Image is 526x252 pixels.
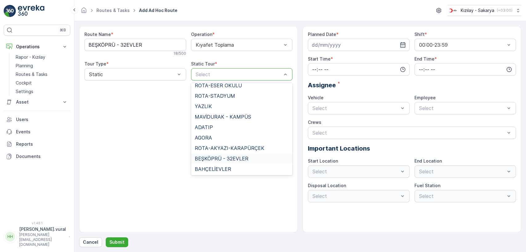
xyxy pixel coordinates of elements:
label: End Location [414,158,442,163]
label: Employee [414,95,436,100]
span: ROTA-AKYAZI-KARAPÜRÇEK [195,145,264,151]
p: Settings [16,89,33,95]
a: Cockpit [13,79,70,87]
label: End Time [414,56,434,61]
p: Cancel [83,239,98,245]
span: ROTA-STADYUM [195,93,235,99]
img: logo [4,5,16,17]
a: Settings [13,87,70,96]
button: Asset [4,96,70,108]
span: BAHÇELİEVLER [195,166,231,172]
label: Operation [191,32,212,37]
p: Operations [16,44,58,50]
div: HH [5,232,15,242]
button: Cancel [79,237,102,247]
a: Events [4,126,70,138]
span: ADATIP [195,124,213,130]
input: dd/mm/yyyy [308,39,410,51]
label: Tour Type [84,61,106,66]
p: Rapor - Kızılay [16,54,45,60]
button: HH[PERSON_NAME].vural[PERSON_NAME][EMAIL_ADDRESS][DOMAIN_NAME] [4,226,70,247]
span: YAZLIK [195,104,212,109]
p: ( +03:00 ) [497,8,512,13]
a: Reports [4,138,70,150]
a: Users [4,113,70,126]
p: ⌘B [60,28,66,33]
label: Disposal Location [308,183,346,188]
p: Kızılay - Sakarya [461,7,494,14]
span: ROTA-ESER OKULU [195,83,242,88]
span: v 1.48.1 [4,221,70,225]
span: AGORA [195,135,212,140]
label: Static Tour [191,61,215,66]
button: Submit [106,237,128,247]
img: k%C4%B1z%C4%B1lay_DTAvauz.png [447,7,458,14]
button: Operations [4,41,70,53]
p: Select [312,129,505,136]
p: Documents [16,153,68,159]
span: MAVİDURAK - KAMPÜS [195,114,251,120]
p: Important Locations [308,144,516,153]
p: Select [419,104,505,112]
a: Homepage [80,9,87,14]
a: Planning [13,61,70,70]
a: Rapor - Kızılay [13,53,70,61]
p: Submit [109,239,124,245]
p: Asset [16,99,58,105]
a: Routes & Tasks [96,8,130,13]
span: BEŞKÖPRÜ - 32EVLER [195,156,248,161]
a: Routes & Tasks [13,70,70,79]
p: Users [16,116,68,123]
label: Route Name [84,32,111,37]
label: Planned Date [308,32,336,37]
p: Planning [16,63,33,69]
span: Add Ad Hoc Route [138,7,179,14]
p: [PERSON_NAME][EMAIL_ADDRESS][DOMAIN_NAME] [19,232,66,247]
p: Select [312,104,399,112]
p: 18 / 500 [173,51,186,56]
label: Shift [414,32,425,37]
label: Fuel Station [414,183,440,188]
p: [PERSON_NAME].vural [19,226,66,232]
img: logo_light-DOdMpM7g.png [18,5,44,17]
a: Documents [4,150,70,163]
label: Start Time [308,56,331,61]
p: Reports [16,141,68,147]
p: Cockpit [16,80,32,86]
p: Routes & Tasks [16,71,47,77]
p: Select [196,71,282,78]
button: Kızılay - Sakarya(+03:00) [447,5,521,16]
p: Events [16,129,68,135]
label: Vehicle [308,95,324,100]
label: Crews [308,120,321,125]
label: Start Location [308,158,338,163]
span: Assignee [308,81,336,90]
